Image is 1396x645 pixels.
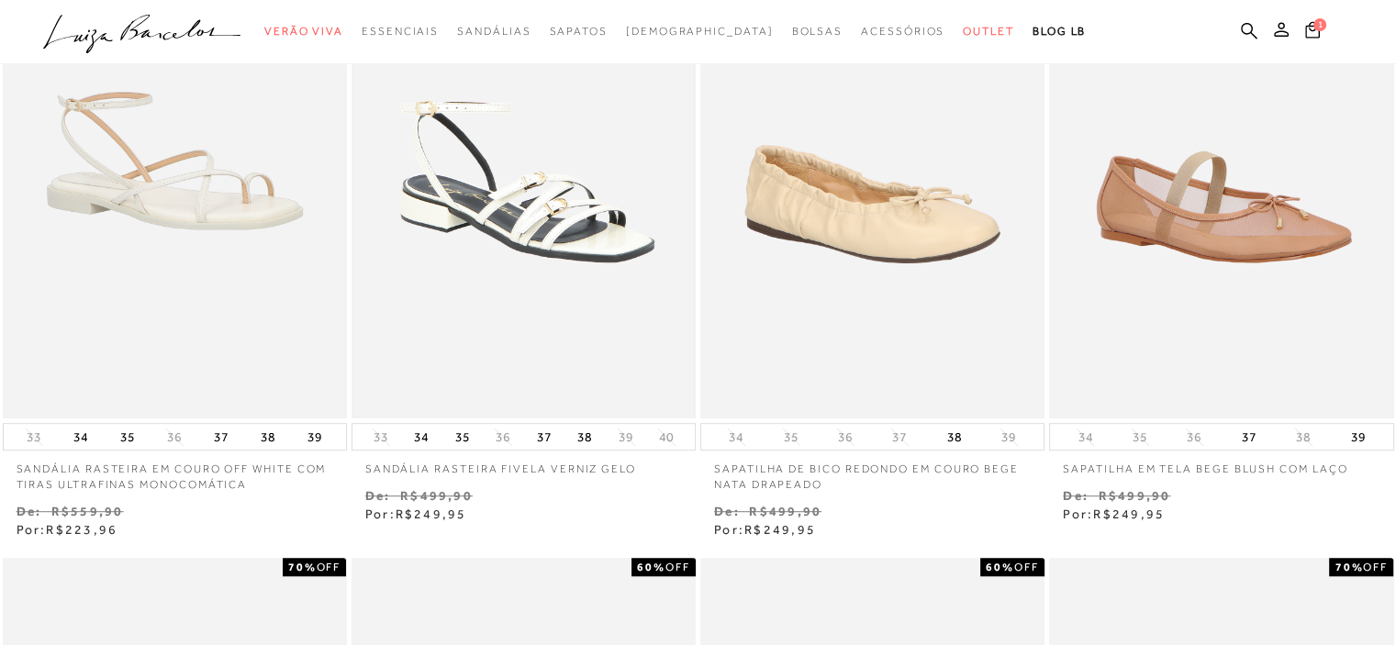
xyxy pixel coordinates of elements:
button: 38 [572,424,597,450]
small: De: [714,504,740,518]
button: 40 [653,428,679,446]
a: categoryNavScreenReaderText [963,15,1014,49]
button: 33 [21,428,47,446]
a: categoryNavScreenReaderText [264,15,343,49]
button: 36 [490,428,516,446]
a: SAPATILHA EM TELA BEGE BLUSH COM LAÇO [1049,450,1393,477]
a: SANDÁLIA RASTEIRA FIVELA VERNIZ GELO [352,450,696,477]
button: 34 [68,424,94,450]
span: OFF [1014,561,1039,573]
button: 39 [1345,424,1370,450]
span: Sapatos [549,25,607,38]
span: Sandálias [457,25,530,38]
span: Verão Viva [264,25,343,38]
small: De: [17,504,42,518]
button: 39 [613,428,639,446]
a: categoryNavScreenReaderText [791,15,843,49]
strong: 60% [637,561,665,573]
span: Outlet [963,25,1014,38]
small: R$559,90 [51,504,124,518]
span: R$249,95 [396,506,467,521]
a: SANDÁLIA RASTEIRA EM COURO OFF WHITE COM TIRAS ULTRAFINAS MONOCOMÁTICA [3,450,347,493]
button: 37 [531,424,557,450]
span: R$223,96 [46,522,117,537]
button: 36 [1181,428,1207,446]
a: categoryNavScreenReaderText [457,15,530,49]
span: Por: [1063,506,1165,521]
a: categoryNavScreenReaderText [362,15,439,49]
span: OFF [665,561,690,573]
button: 37 [887,428,912,446]
button: 35 [450,424,475,450]
span: Bolsas [791,25,843,38]
strong: 70% [1335,561,1363,573]
a: categoryNavScreenReaderText [549,15,607,49]
button: 38 [255,424,281,450]
button: 33 [368,428,394,446]
button: 38 [1290,428,1316,446]
button: 34 [723,428,749,446]
a: SAPATILHA DE BICO REDONDO EM COURO BEGE NATA DRAPEADO [700,450,1044,493]
strong: 70% [288,561,317,573]
button: 35 [778,428,804,446]
small: De: [1063,488,1089,503]
span: Por: [17,522,118,537]
button: 39 [996,428,1022,446]
button: 37 [1236,424,1262,450]
span: Acessórios [861,25,944,38]
span: BLOG LB [1033,25,1086,38]
span: Por: [714,522,816,537]
a: BLOG LB [1033,15,1086,49]
strong: 60% [986,561,1014,573]
small: R$499,90 [749,504,821,518]
button: 35 [115,424,140,450]
span: OFF [316,561,341,573]
a: noSubCategoriesText [626,15,774,49]
a: categoryNavScreenReaderText [861,15,944,49]
button: 34 [408,424,434,450]
button: 39 [302,424,328,450]
span: Por: [365,506,467,521]
small: R$499,90 [400,488,473,503]
button: 36 [832,428,858,446]
span: Essenciais [362,25,439,38]
span: R$249,95 [1093,506,1165,521]
span: R$249,95 [744,522,816,537]
span: [DEMOGRAPHIC_DATA] [626,25,774,38]
button: 35 [1127,428,1153,446]
span: OFF [1363,561,1388,573]
button: 37 [208,424,234,450]
span: 1 [1313,18,1326,31]
button: 34 [1072,428,1098,446]
button: 38 [942,424,967,450]
small: De: [365,488,391,503]
button: 1 [1300,20,1325,45]
small: R$499,90 [1098,488,1170,503]
button: 36 [162,428,187,446]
